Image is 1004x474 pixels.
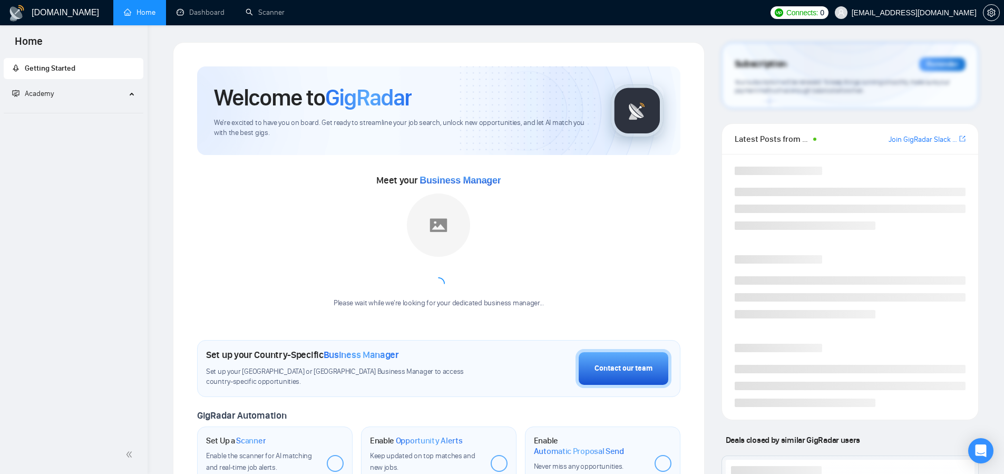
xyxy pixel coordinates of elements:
[206,367,485,387] span: Set up your [GEOGRAPHIC_DATA] or [GEOGRAPHIC_DATA] Business Manager to access country-specific op...
[8,5,25,22] img: logo
[376,175,501,186] span: Meet your
[325,83,412,112] span: GigRadar
[214,118,594,138] span: We're excited to have you on board. Get ready to streamline your job search, unlock new opportuni...
[576,349,671,388] button: Contact our team
[432,277,445,290] span: loading
[919,57,966,71] div: Reminder
[324,349,399,361] span: Business Manager
[420,175,501,186] span: Business Manager
[177,8,225,17] a: dashboardDashboard
[735,55,787,73] span: Subscription
[206,349,399,361] h1: Set up your Country-Specific
[370,451,475,472] span: Keep updated on top matches and new jobs.
[889,134,957,146] a: Join GigRadar Slack Community
[959,134,966,143] span: export
[959,134,966,144] a: export
[206,436,266,446] h1: Set Up a
[370,436,463,446] h1: Enable
[611,84,664,137] img: gigradar-logo.png
[12,90,20,97] span: fund-projection-screen
[6,34,51,56] span: Home
[722,431,864,449] span: Deals closed by similar GigRadar users
[983,4,1000,21] button: setting
[125,449,136,460] span: double-left
[124,8,155,17] a: homeHome
[735,132,810,146] span: Latest Posts from the GigRadar Community
[534,462,623,471] span: Never miss any opportunities.
[820,7,824,18] span: 0
[246,8,285,17] a: searchScanner
[214,83,412,112] h1: Welcome to
[197,410,286,421] span: GigRadar Automation
[983,8,1000,17] a: setting
[12,64,20,72] span: rocket
[25,89,54,98] span: Academy
[775,8,783,17] img: upwork-logo.png
[12,89,54,98] span: Academy
[534,436,646,456] h1: Enable
[786,7,818,18] span: Connects:
[968,438,993,463] div: Open Intercom Messenger
[206,451,312,472] span: Enable the scanner for AI matching and real-time job alerts.
[534,446,624,457] span: Automatic Proposal Send
[4,58,143,79] li: Getting Started
[837,9,845,16] span: user
[983,8,999,17] span: setting
[4,109,143,115] li: Academy Homepage
[594,363,652,374] div: Contact our team
[735,78,950,95] span: Your subscription will be renewed. To keep things running smoothly, make sure your payment method...
[236,436,266,446] span: Scanner
[396,436,463,446] span: Opportunity Alerts
[327,298,550,308] div: Please wait while we're looking for your dedicated business manager...
[25,64,75,73] span: Getting Started
[407,194,470,257] img: placeholder.png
